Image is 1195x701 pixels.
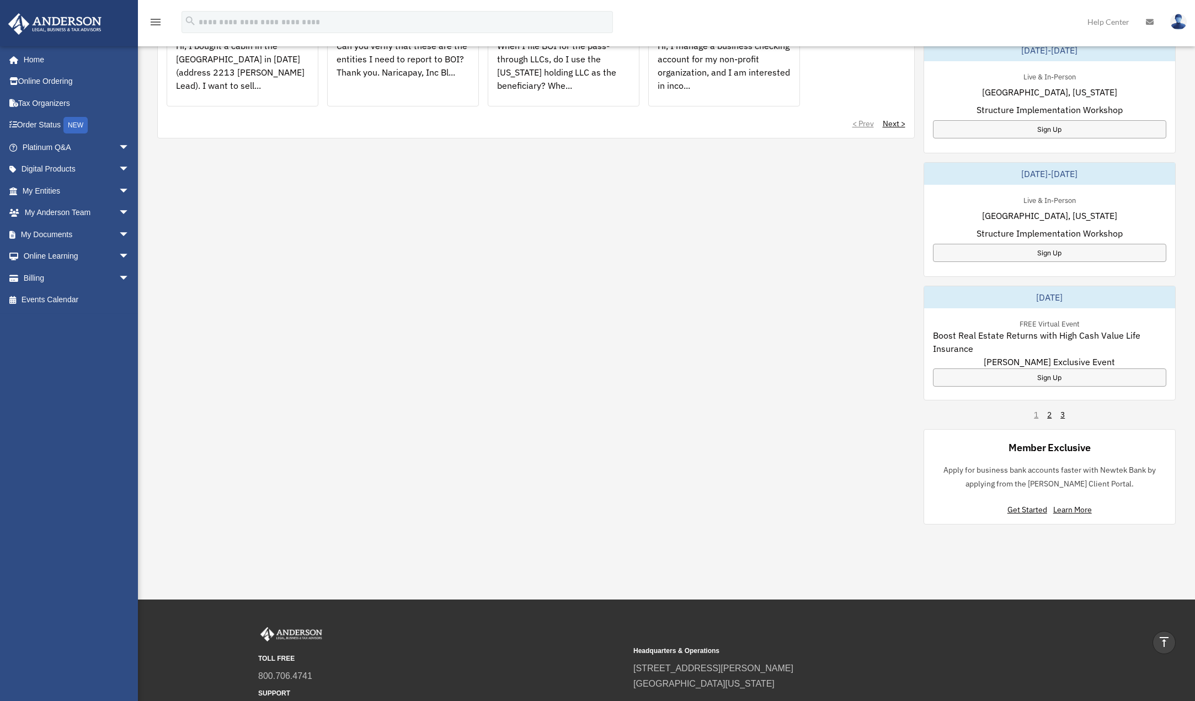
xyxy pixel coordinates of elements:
span: arrow_drop_down [119,245,141,268]
a: Learn More [1053,505,1092,515]
small: SUPPORT [258,688,626,699]
small: Headquarters & Operations [633,645,1001,657]
span: Structure Implementation Workshop [977,227,1123,240]
div: When I file BOI for the pass-through LLCs, do I use the [US_STATE] holding LLC as the beneficiary... [488,30,639,116]
div: NEW [63,117,88,133]
a: [GEOGRAPHIC_DATA][US_STATE] [633,679,775,688]
img: Anderson Advisors Platinum Portal [258,627,324,641]
span: arrow_drop_down [119,180,141,202]
div: FREE Virtual Event [1011,317,1089,329]
div: Can you verify that these are the entities I need to report to BOI? Thank you. Naricapay, Inc Bl... [328,30,478,116]
a: 800.706.4741 [258,671,312,681]
div: Member Exclusive [1009,441,1090,454]
i: search [184,15,196,27]
a: [STREET_ADDRESS][PERSON_NAME] [633,663,793,673]
span: arrow_drop_down [119,158,141,181]
div: [DATE]-[DATE] [924,163,1176,185]
div: Live & In-Person [1015,70,1085,82]
img: Anderson Advisors Platinum Portal [5,13,105,35]
div: Hi, I manage a business checking account for my non-profit organization, and I am interested in i... [649,30,799,116]
a: Billingarrow_drop_down [8,267,146,289]
div: Hi, I bought a cabin in the [GEOGRAPHIC_DATA] in [DATE] (address 2213 [PERSON_NAME] Lead). I want... [167,30,318,116]
span: Boost Real Estate Returns with High Cash Value Life Insurance [933,329,1167,355]
span: arrow_drop_down [119,202,141,224]
a: vertical_align_top [1153,631,1176,654]
span: Structure Implementation Workshop [977,103,1123,116]
a: My Documentsarrow_drop_down [8,223,146,245]
a: Tax Organizers [8,92,146,114]
a: 3 [1060,409,1065,420]
i: menu [149,15,162,29]
div: [DATE] [924,286,1176,308]
a: Online Ordering [8,71,146,93]
span: arrow_drop_down [119,223,141,246]
a: menu [149,19,162,29]
span: [GEOGRAPHIC_DATA], [US_STATE] [982,209,1117,222]
a: Sign Up [933,244,1167,262]
div: Live & In-Person [1015,194,1085,205]
a: Order StatusNEW [8,114,146,137]
span: arrow_drop_down [119,267,141,290]
a: 2 [1047,409,1052,420]
i: vertical_align_top [1157,635,1171,649]
img: User Pic [1170,14,1187,30]
a: Sign Up [933,120,1167,138]
a: Platinum Q&Aarrow_drop_down [8,136,146,158]
div: [DATE]-[DATE] [924,39,1176,61]
p: Apply for business bank accounts faster with Newtek Bank by applying from the [PERSON_NAME] Clien... [933,463,1167,490]
span: [GEOGRAPHIC_DATA], [US_STATE] [982,85,1117,99]
a: Home [8,49,141,71]
a: Sign Up [933,368,1167,387]
span: arrow_drop_down [119,136,141,159]
a: My Anderson Teamarrow_drop_down [8,202,146,224]
a: My Entitiesarrow_drop_down [8,180,146,202]
a: Get Started [1007,505,1052,515]
a: Online Learningarrow_drop_down [8,245,146,267]
a: Next > [883,118,905,129]
a: Events Calendar [8,289,146,311]
small: TOLL FREE [258,653,626,665]
span: [PERSON_NAME] Exclusive Event [984,355,1115,368]
a: Digital Productsarrow_drop_down [8,158,146,180]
